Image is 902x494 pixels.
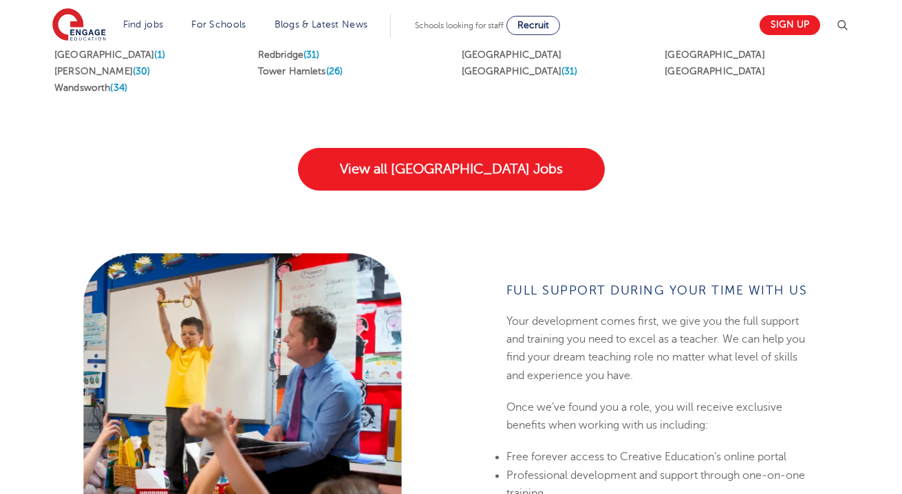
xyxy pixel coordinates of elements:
[133,66,151,76] span: (30)
[303,50,320,60] span: (31)
[54,50,165,60] a: [GEOGRAPHIC_DATA](1)
[258,66,343,76] a: Tower Hamlets(26)
[506,449,813,466] li: Free forever access to Creative Education’s online portal
[298,148,605,191] a: View all [GEOGRAPHIC_DATA] Jobs
[665,50,764,60] a: [GEOGRAPHIC_DATA]
[506,312,813,385] p: Your development comes first, we give you the full support and training you need to excel as a te...
[275,19,368,30] a: Blogs & Latest News
[52,8,106,43] img: Engage Education
[258,50,320,60] a: Redbridge(31)
[154,50,164,60] span: (1)
[123,19,164,30] a: Find jobs
[110,83,127,93] span: (34)
[561,66,578,76] span: (31)
[665,66,764,76] a: [GEOGRAPHIC_DATA]
[54,83,127,93] a: Wandsworth(34)
[506,283,808,297] span: full support during your time with us
[462,66,578,76] a: [GEOGRAPHIC_DATA](31)
[326,66,343,76] span: (26)
[462,50,561,60] a: [GEOGRAPHIC_DATA]
[506,16,560,35] a: Recruit
[517,20,549,30] span: Recruit
[191,19,246,30] a: For Schools
[506,398,813,435] p: Once we’ve found you a role, you will receive exclusive benefits when working with us including:
[54,66,150,76] a: [PERSON_NAME](30)
[760,15,820,35] a: Sign up
[415,21,504,30] span: Schools looking for staff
